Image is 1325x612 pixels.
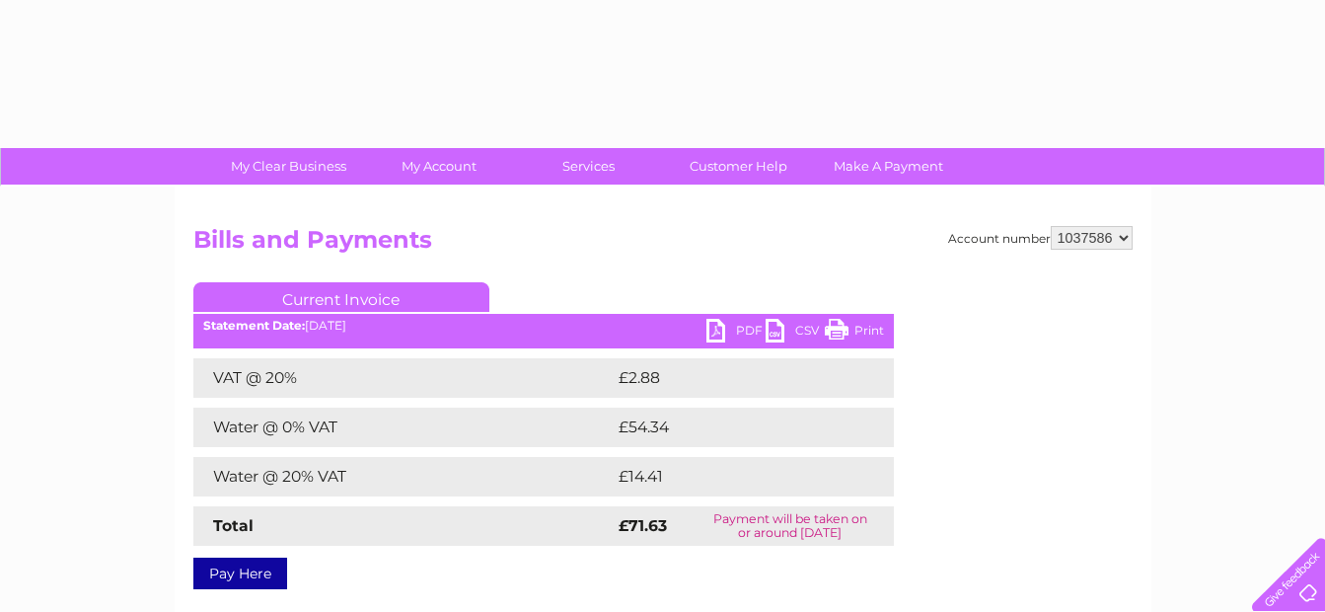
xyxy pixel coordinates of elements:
a: CSV [766,319,825,347]
a: My Account [357,148,520,185]
td: Water @ 0% VAT [193,408,614,447]
a: PDF [706,319,766,347]
td: Payment will be taken on or around [DATE] [687,506,894,546]
a: Make A Payment [807,148,970,185]
div: [DATE] [193,319,894,333]
div: Account number [948,226,1133,250]
a: Customer Help [657,148,820,185]
strong: £71.63 [619,516,667,535]
b: Statement Date: [203,318,305,333]
td: £14.41 [614,457,850,497]
a: Print [825,319,884,347]
strong: Total [213,516,254,535]
a: Services [507,148,670,185]
h2: Bills and Payments [193,226,1133,264]
td: Water @ 20% VAT [193,457,614,497]
td: £2.88 [614,358,848,398]
a: My Clear Business [207,148,370,185]
td: VAT @ 20% [193,358,614,398]
a: Pay Here [193,558,287,589]
a: Current Invoice [193,282,489,312]
td: £54.34 [614,408,854,447]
